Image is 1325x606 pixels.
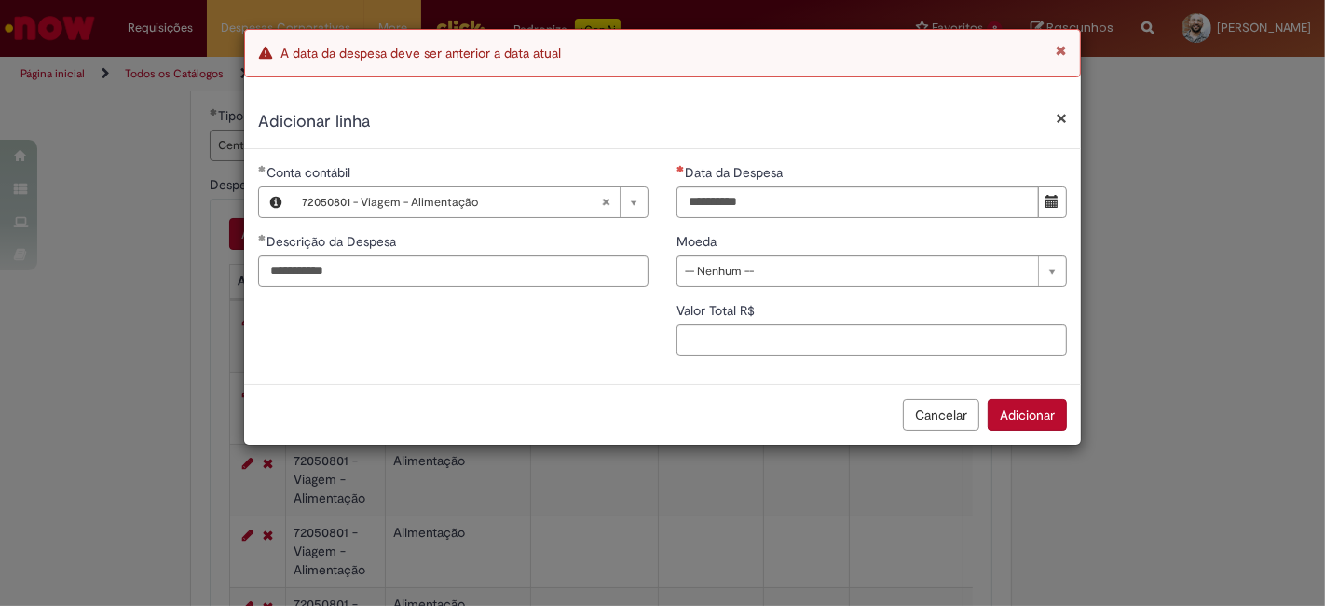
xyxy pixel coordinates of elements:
button: Conta contábil, Visualizar este registro 72050801 - Viagem - Alimentação [259,187,293,217]
abbr: Limpar campo Conta contábil [592,187,620,217]
button: Mostrar calendário para Data da Despesa [1038,186,1067,218]
input: Valor Total R$ [676,324,1067,356]
span: Necessários [676,165,685,172]
span: Data da Despesa [685,164,786,181]
a: 72050801 - Viagem - AlimentaçãoLimpar campo Conta contábil [293,187,648,217]
span: Obrigatório Preenchido [258,165,266,172]
span: Valor Total R$ [676,302,758,319]
span: Descrição da Despesa [266,233,400,250]
span: Moeda [676,233,720,250]
button: Fechar Notificação [1056,44,1066,57]
span: Obrigatório Preenchido [258,234,266,241]
h2: Adicionar linha [258,110,1067,134]
span: Necessários - Conta contábil [266,164,354,181]
span: A data da despesa deve ser anterior a data atual [280,45,561,62]
button: Adicionar [988,399,1067,431]
input: Descrição da Despesa [258,255,649,287]
span: -- Nenhum -- [685,256,1029,286]
input: Data da Despesa [676,186,1039,218]
button: Fechar modal [1056,108,1067,128]
span: 72050801 - Viagem - Alimentação [302,187,601,217]
button: Cancelar [903,399,979,431]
